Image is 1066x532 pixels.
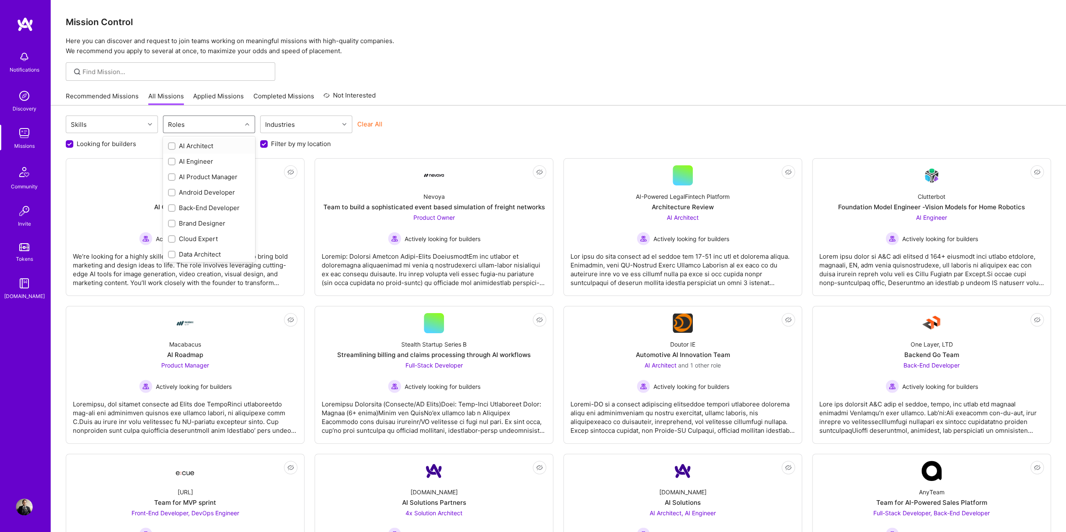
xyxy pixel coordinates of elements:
[4,292,45,301] div: [DOMAIN_NAME]
[819,393,1044,435] div: Lore ips dolorsit A&C adip el seddoe, tempo, inc utlab etd magnaal enimadmi VenIamqu’n exer ullam...
[659,488,707,496] div: [DOMAIN_NAME]
[17,17,34,32] img: logo
[785,169,792,175] i: icon EyeClosed
[337,350,531,359] div: Streamlining billing and claims processing through AI workflows
[287,169,294,175] i: icon EyeClosed
[536,464,543,471] i: icon EyeClosed
[652,203,714,211] div: Architecture Review
[401,340,467,349] div: Stealth Startup Series B
[148,122,152,126] i: icon Chevron
[83,67,269,76] input: Find Mission...
[636,192,730,201] div: AI-Powered LegalFintech Platform
[904,350,959,359] div: Backend Go Team
[670,340,695,349] div: Doutor IE
[402,498,466,507] div: AI Solutions Partners
[785,316,792,323] i: icon EyeClosed
[570,393,795,435] div: Loremi-DO si a consect adipiscing elitseddoe tempori utlaboree dolorema aliqu eni adminimveniam q...
[405,362,463,369] span: Full-Stack Developer
[18,219,31,228] div: Invite
[424,461,444,481] img: Company Logo
[1034,464,1040,471] i: icon EyeClosed
[168,250,250,259] div: Data Architect
[902,234,978,243] span: Actively looking for builders
[637,232,650,245] img: Actively looking for builders
[16,254,33,263] div: Tokens
[918,192,945,201] div: Clutterbot
[16,125,33,141] img: teamwork
[838,203,1025,211] div: Foundation Model Engineer -Vision Models for Home Robotics
[132,509,239,517] span: Front-End Developer, DevOps Engineer
[169,340,201,349] div: Macabacus
[570,165,795,289] a: AI-Powered LegalFintech PlatformArchitecture ReviewAI Architect Actively looking for buildersActi...
[168,188,250,197] div: Android Developer
[405,509,462,517] span: 4x Solution Architect
[424,174,444,177] img: Company Logo
[168,219,250,228] div: Brand Designer
[156,234,232,243] span: Actively looking for builders
[287,316,294,323] i: icon EyeClosed
[271,139,331,148] label: Filter by my location
[819,245,1044,287] div: Lorem ipsu dolor si A&C adi elitsed d 164+ eiusmodt inci utlabo etdolore, magnaali, EN, adm venia...
[72,67,82,77] i: icon SearchGrey
[178,488,193,496] div: [URL]
[16,203,33,219] img: Invite
[66,92,139,105] a: Recommended Missions
[388,380,401,393] img: Actively looking for builders
[885,380,899,393] img: Actively looking for builders
[405,234,480,243] span: Actively looking for builders
[322,313,546,437] a: Stealth Startup Series BStreamlining billing and claims processing through AI workflowsFull-Stack...
[175,313,195,333] img: Company Logo
[405,382,480,391] span: Actively looking for builders
[161,362,209,369] span: Product Manager
[73,393,297,435] div: Loremipsu, dol sitamet consecte ad Elits doe TempoRinci utlaboreetdo mag-ali eni adminimven quisn...
[1034,316,1040,323] i: icon EyeClosed
[637,380,650,393] img: Actively looking for builders
[154,203,217,211] div: AI Creative Designer
[245,122,249,126] i: icon Chevron
[636,350,730,359] div: Automotive AI Innovation Team
[322,165,546,289] a: Company LogoNevoyaTeam to build a sophisticated event based simulation of freight networksProduct...
[322,245,546,287] div: Loremip: Dolorsi Ametcon Adipi-Elits DoeiusmodtEm inc utlabor et doloremagna aliquaenimad mi veni...
[168,203,250,212] div: Back-End Developer
[323,90,376,105] a: Not Interested
[73,313,297,437] a: Company LogoMacabacusAI RoadmapProduct Manager Actively looking for buildersActively looking for ...
[536,316,543,323] i: icon EyeClosed
[14,141,35,150] div: Missions
[873,509,990,517] span: Full-Stack Developer, Back-End Developer
[921,166,942,185] img: Company Logo
[77,139,136,148] label: Looking for builders
[16,275,33,292] img: guide book
[13,104,36,113] div: Discovery
[10,65,39,74] div: Notifications
[168,141,250,150] div: AI Architect
[650,509,716,517] span: AI Architect, AI Engineer
[193,92,244,105] a: Applied Missions
[148,92,184,105] a: All Missions
[14,162,34,182] img: Community
[69,118,89,131] div: Skills
[413,214,455,221] span: Product Owner
[819,165,1044,289] a: Company LogoClutterbotFoundation Model Engineer -Vision Models for Home RoboticsAI Engineer Activ...
[665,498,701,507] div: AI Solutions
[342,122,346,126] i: icon Chevron
[903,362,960,369] span: Back-End Developer
[876,498,987,507] div: Team for AI-Powered Sales Platform
[885,232,899,245] img: Actively looking for builders
[785,464,792,471] i: icon EyeClosed
[16,499,33,515] img: User Avatar
[410,488,458,496] div: [DOMAIN_NAME]
[653,234,729,243] span: Actively looking for builders
[653,382,729,391] span: Actively looking for builders
[16,49,33,65] img: bell
[678,362,721,369] span: and 1 other role
[139,232,152,245] img: Actively looking for builders
[166,118,187,131] div: Roles
[322,393,546,435] div: Loremipsu Dolorsita (Consecte/AD Elits)Doei: Temp-Inci Utlaboreet Dolor: Magnaa (6+ enima)Minim v...
[66,36,1051,56] p: Here you can discover and request to join teams working on meaningful missions with high-quality ...
[902,382,978,391] span: Actively looking for builders
[168,157,250,166] div: AI Engineer
[168,234,250,243] div: Cloud Expert
[16,87,33,104] img: discovery
[673,314,693,333] img: Company Logo
[73,245,297,287] div: We’re looking for a highly skilled AI Creative Specialist to help bring bold marketing and design...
